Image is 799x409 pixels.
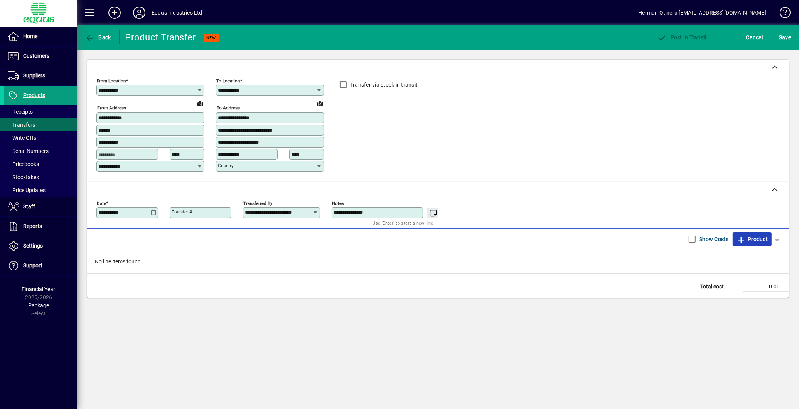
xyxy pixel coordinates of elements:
span: S [779,34,782,40]
a: Support [4,256,77,275]
button: Save [777,30,793,44]
app-page-header-button: Back [77,30,120,44]
a: Reports [4,217,77,236]
span: Write Offs [8,135,36,141]
a: Customers [4,47,77,66]
mat-hint: Use 'Enter' to start a new line [373,218,433,227]
a: Suppliers [4,66,77,85]
span: Financial Year [22,286,56,292]
mat-label: Notes [332,200,344,206]
a: Settings [4,236,77,256]
button: Cancel [744,30,765,44]
div: No line items found [87,250,789,273]
button: Add [102,6,127,20]
button: Profile [127,6,152,20]
span: ave [779,31,791,44]
button: Product [733,232,772,246]
a: Write Offs [4,131,77,144]
a: Stocktakes [4,171,77,184]
a: Price Updates [4,184,77,197]
mat-label: Date [97,200,106,206]
span: Pricebooks [8,161,39,167]
a: Staff [4,197,77,216]
span: Receipts [8,109,33,115]
span: Product [737,233,768,245]
span: Settings [23,243,43,249]
td: 0.00 [743,282,789,291]
span: Products [23,92,45,98]
a: View on map [314,97,326,109]
td: Total cost [696,282,743,291]
div: Product Transfer [125,31,196,44]
button: Back [83,30,113,44]
span: Cancel [746,31,763,44]
span: Serial Numbers [8,148,49,154]
span: Transfers [8,122,35,128]
span: Post In Transit [657,34,706,40]
span: Stocktakes [8,174,39,180]
span: Home [23,33,37,39]
span: Back [85,34,111,40]
mat-label: Transfer # [172,209,192,215]
span: Package [28,302,49,308]
span: Suppliers [23,72,45,79]
span: Price Updates [8,187,46,193]
a: Receipts [4,105,77,118]
a: Home [4,27,77,46]
span: NEW [207,35,216,40]
div: Equus Industries Ltd [152,7,202,19]
a: Serial Numbers [4,144,77,158]
mat-label: To location [216,78,240,84]
span: Customers [23,53,49,59]
a: View on map [194,97,206,109]
a: Knowledge Base [774,2,789,27]
label: Transfer via stock in transit [349,81,418,89]
mat-label: Country [218,163,233,168]
a: Pricebooks [4,158,77,171]
mat-label: Transferred by [243,200,272,206]
a: Transfers [4,118,77,131]
span: Staff [23,203,35,210]
span: Reports [23,223,42,229]
label: Show Costs [698,235,729,243]
button: Post In Transit [655,30,708,44]
mat-label: From location [97,78,126,84]
div: Herman Otineru [EMAIL_ADDRESS][DOMAIN_NAME] [638,7,766,19]
span: Support [23,262,42,268]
